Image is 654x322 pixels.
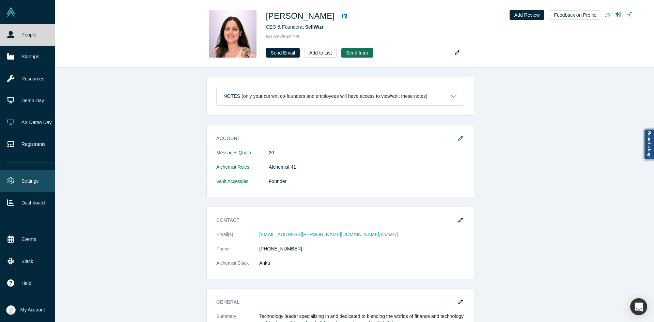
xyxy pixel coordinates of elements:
[216,245,259,260] dt: Phone
[216,149,269,164] dt: Messages Quota
[266,10,335,22] h1: [PERSON_NAME]
[217,87,464,105] button: Notes (only your current co-founders and employees will have access to view/edit these notes)
[216,135,455,142] h3: Account
[269,178,464,185] dd: Founder
[216,217,455,224] h3: Contact
[216,178,269,192] dt: Vault Access/es
[6,305,16,315] img: Anna Sanchez's Account
[242,93,427,99] p: (only your current co-founders and employees will have access to view/edit these notes)
[510,10,545,20] button: Add Review
[21,280,31,287] span: Help
[216,231,259,245] dt: Email(s)
[6,7,16,17] img: Alchemist Vault Logo
[341,48,373,58] button: Send Intro
[266,48,300,58] a: Send Email
[216,260,259,274] dt: Alchemist Slack
[6,305,45,315] button: My Account
[549,10,601,20] button: Feedback on Profile
[305,48,337,58] button: Add to List
[259,246,302,251] a: [PHONE_NUMBER]
[259,232,379,237] a: [EMAIL_ADDRESS][PERSON_NAME][DOMAIN_NAME]
[269,164,464,171] dd: Alchemist 41
[20,306,45,313] span: My Account
[266,34,300,39] span: No Reviews Yet
[223,93,240,100] h3: Notes
[379,232,398,237] span: (primary)
[216,164,269,178] dt: Alchemist Roles
[269,149,464,156] dd: 20
[209,10,256,58] img: Anku Chahal's Profile Image
[266,24,324,30] span: CEO & Founder at
[259,260,464,267] dd: Anku
[216,298,455,306] h3: General
[644,129,654,160] a: Report a bug!
[305,24,324,30] a: SellWizr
